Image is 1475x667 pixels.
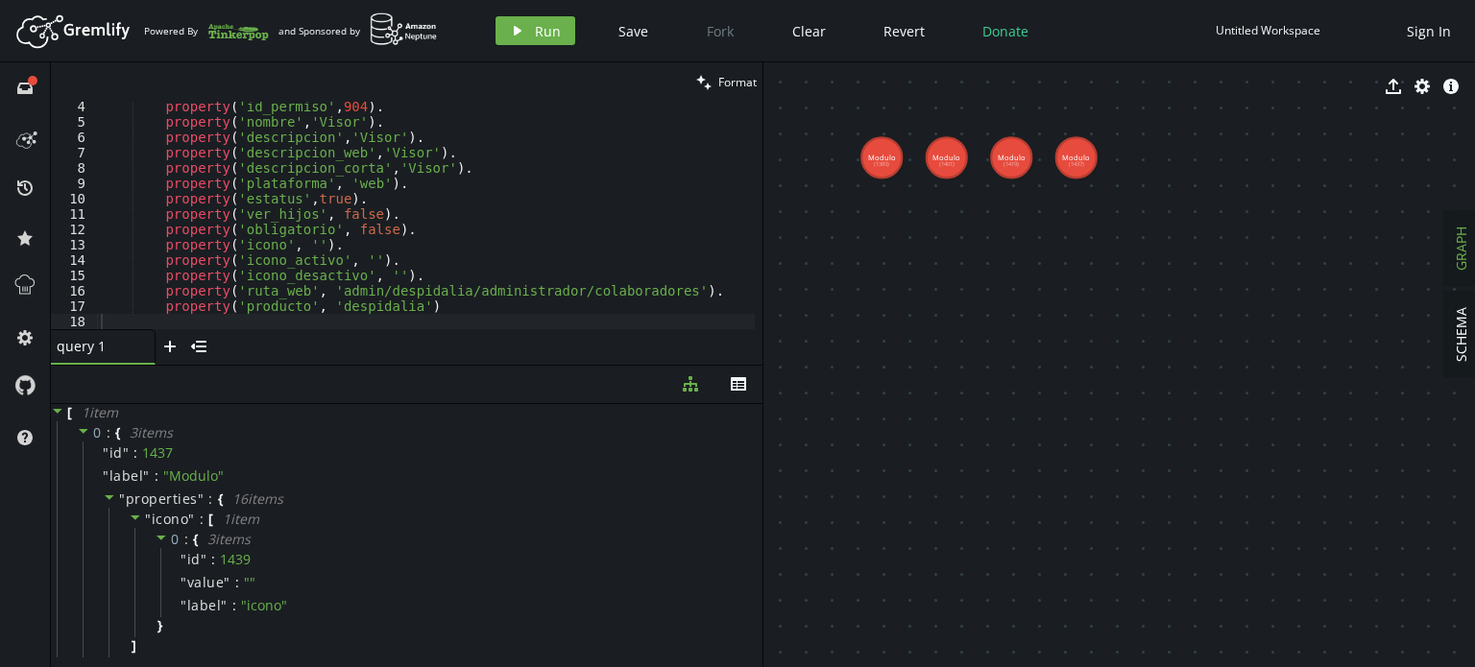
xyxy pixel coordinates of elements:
[51,252,98,268] div: 14
[618,22,648,40] span: Save
[1397,16,1461,45] button: Sign In
[119,489,126,508] span: "
[982,22,1028,40] span: Donate
[51,268,98,283] div: 15
[51,314,98,329] div: 18
[883,22,925,40] span: Revert
[718,74,757,90] span: Format
[187,551,201,568] span: id
[51,283,98,298] div: 16
[57,338,133,355] span: query 1
[51,176,98,191] div: 9
[123,443,130,462] span: "
[51,298,98,314] div: 17
[115,424,120,441] span: {
[223,510,259,528] span: 1 item
[1452,307,1470,362] span: SCHEMA
[109,444,123,462] span: id
[1216,23,1320,37] div: Untitled Workspace
[51,237,98,252] div: 13
[51,99,98,114] div: 4
[1407,22,1451,40] span: Sign In
[868,153,896,162] tspan: Modulo
[188,510,195,528] span: "
[155,467,158,485] span: :
[968,16,1043,45] button: Donate
[109,467,144,485] span: label
[1452,226,1470,271] span: GRAPH
[103,443,109,462] span: "
[208,511,213,528] span: [
[869,16,939,45] button: Revert
[51,114,98,130] div: 5
[370,12,438,46] img: AWS Neptune
[144,14,269,48] div: Powered By
[201,550,207,568] span: "
[184,531,189,548] span: :
[155,617,162,634] span: }
[1069,160,1084,168] tspan: (1437)
[51,145,98,160] div: 7
[152,510,189,528] span: icono
[207,530,251,548] span: 3 item s
[235,574,239,591] span: :
[171,530,180,548] span: 0
[142,444,173,462] div: 1437
[939,160,955,168] tspan: (1401)
[130,423,173,441] span: 3 item s
[278,12,438,49] div: and Sponsored by
[67,404,72,421] span: [
[535,22,561,40] span: Run
[690,62,762,102] button: Format
[224,573,230,591] span: "
[604,16,663,45] button: Save
[232,597,236,614] span: :
[129,637,136,655] span: ]
[133,444,137,462] span: :
[778,16,840,45] button: Clear
[181,573,187,591] span: "
[220,551,251,568] div: 1439
[241,596,287,614] span: " icono "
[51,222,98,237] div: 12
[496,16,575,45] button: Run
[51,130,98,145] div: 6
[211,551,215,568] span: :
[198,489,205,508] span: "
[221,596,228,614] span: "
[208,490,213,508] span: :
[244,573,255,591] span: " "
[107,424,111,441] span: :
[792,22,826,40] span: Clear
[218,490,223,508] span: {
[163,466,224,485] span: " Modulo "
[103,466,109,485] span: "
[181,550,187,568] span: "
[82,403,118,421] span: 1 item
[1003,160,1019,168] tspan: (1419)
[691,16,749,45] button: Fork
[51,160,98,176] div: 8
[187,574,225,591] span: value
[126,489,198,508] span: properties
[145,510,152,528] span: "
[200,511,205,528] span: :
[93,423,102,441] span: 0
[143,466,150,485] span: "
[932,153,960,162] tspan: Modulo
[232,489,283,508] span: 16 item s
[1062,153,1090,162] tspan: Modulo
[181,596,187,614] span: "
[51,191,98,206] div: 10
[51,206,98,222] div: 11
[874,160,889,168] tspan: (1383)
[193,531,198,548] span: {
[707,22,734,40] span: Fork
[998,153,1026,162] tspan: Modulo
[187,597,222,614] span: label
